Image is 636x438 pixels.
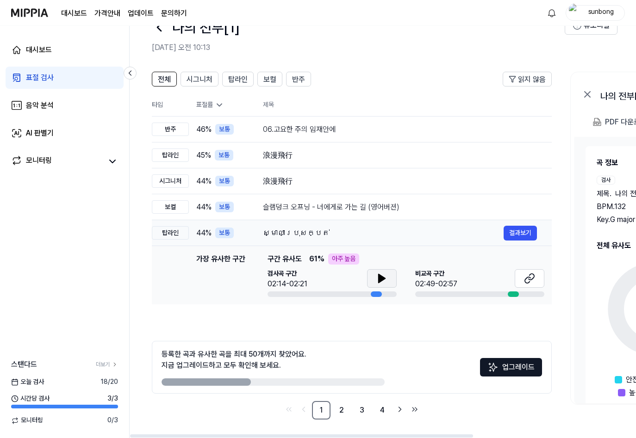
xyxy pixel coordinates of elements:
span: 전체 [158,74,171,85]
a: 4 [373,401,392,419]
div: 06.고요한 주의 임재안에 [263,124,537,135]
div: 02:14-02:21 [268,278,307,290]
a: 업데이트 [128,8,154,19]
a: AI 판별기 [6,122,124,144]
span: 0 / 3 [107,416,118,425]
div: sunbong [583,7,619,18]
a: 표절 검사 [6,67,124,89]
button: 전체 [152,72,177,86]
button: 탑라인 [222,72,254,86]
span: 읽지 않음 [518,74,546,85]
span: 44 % [196,228,212,239]
div: 보통 [215,150,233,161]
div: AI 판별기 [26,128,54,139]
div: 보통 [215,228,234,239]
div: 浪漫飛行 [263,176,537,187]
a: 음악 분석 [6,94,124,117]
button: 보컬 [257,72,282,86]
a: 모니터링 [11,155,103,168]
div: 보컬 [152,200,189,214]
a: 문의하기 [161,8,187,19]
button: 시그니처 [181,72,218,86]
a: Sparkles업그레이드 [480,366,542,375]
span: 스탠다드 [11,359,37,370]
span: 모니터링 [11,416,43,425]
span: 구간 유사도 [268,253,302,265]
div: 등록한 곡과 유사한 곡을 최대 50개까지 찾았어요. 지금 업그레이드하고 모두 확인해 보세요. [162,349,306,371]
span: 18 / 20 [100,377,118,387]
div: 보통 [215,124,234,135]
span: 오늘 검사 [11,377,44,387]
th: 타입 [152,94,189,117]
div: 반주 [152,123,189,136]
div: 슬램덩크 오프닝 - 너에게로 가는 길 (영어버젼) [263,202,537,213]
div: 모니터링 [26,155,52,168]
span: 46 % [196,124,212,135]
span: 보컬 [263,74,276,85]
div: 표절 검사 [26,72,54,83]
img: PDF Download [593,118,601,126]
div: 보통 [215,176,234,187]
span: 61 % [309,253,324,265]
span: 44 % [196,202,212,213]
h2: [DATE] 오전 10:13 [152,42,565,53]
a: 1 [312,401,330,419]
button: profilesunbong [566,5,625,21]
img: 알림 [546,7,557,19]
img: profile [569,4,580,22]
div: 표절률 [196,100,248,110]
div: 가장 유사한 구간 [196,253,245,297]
div: 浪漫飛行 [263,150,537,161]
img: Sparkles [487,362,499,373]
span: 3 / 3 [107,394,118,403]
span: 제목 . [597,188,611,199]
h1: 나의 전부[1] [172,18,240,37]
a: 더보기 [96,361,118,369]
div: 탑라인 [152,148,189,162]
a: 2 [332,401,351,419]
span: 검사곡 구간 [268,269,307,278]
div: 02:49-02:57 [415,278,457,290]
button: 반주 [286,72,311,86]
button: 업그레이드 [480,358,542,376]
a: 대시보드 [61,8,87,19]
div: 탑라인 [152,226,189,240]
span: 시간당 검사 [11,394,50,403]
span: 45 % [196,150,211,161]
span: 44 % [196,176,212,187]
th: 제목 [263,94,552,116]
div: 검사 [597,176,615,185]
a: Go to previous page [297,403,310,416]
div: 시그니처 [152,174,189,188]
span: 비교곡 구간 [415,269,457,278]
nav: pagination [152,401,552,419]
button: 결과보기 [504,226,537,241]
span: 반주 [292,74,305,85]
a: 3 [353,401,371,419]
span: 탑라인 [228,74,248,85]
span: 시그니처 [187,74,212,85]
div: 음악 분석 [26,100,54,111]
button: 읽지 않음 [503,72,552,86]
a: Go to last page [408,403,421,416]
div: ស្មាលាប្រុសក្បត់ [263,228,504,239]
div: 아주 높음 [328,253,359,265]
a: 대시보드 [6,39,124,61]
div: 보통 [215,202,234,213]
button: 가격안내 [94,8,120,19]
a: Go to first page [282,403,295,416]
div: 대시보드 [26,44,52,56]
a: Go to next page [393,403,406,416]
